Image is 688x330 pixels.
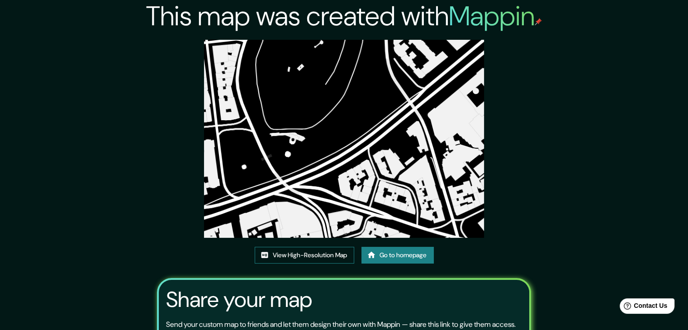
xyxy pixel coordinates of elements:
[166,319,516,330] p: Send your custom map to friends and let them design their own with Mappin — share this link to gi...
[535,18,542,25] img: mappin-pin
[204,40,484,238] img: created-map
[166,287,312,312] h3: Share your map
[361,247,434,264] a: Go to homepage
[607,295,678,320] iframe: Help widget launcher
[255,247,354,264] a: View High-Resolution Map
